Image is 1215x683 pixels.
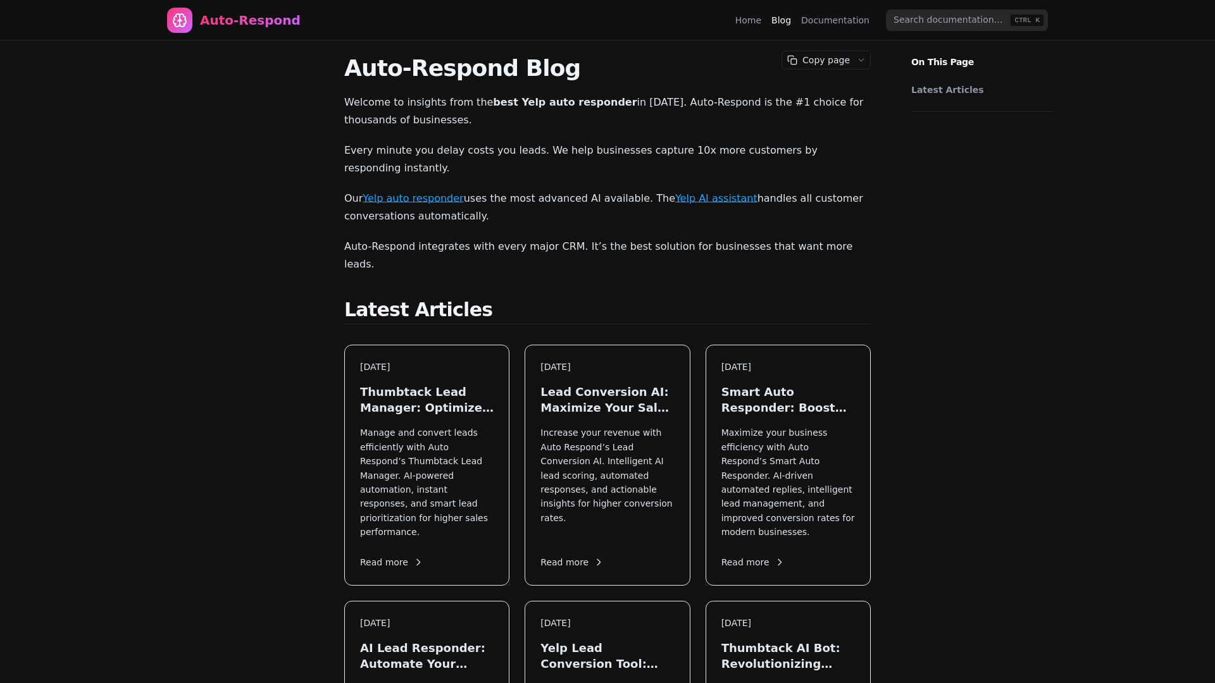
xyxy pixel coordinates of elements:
[540,360,674,374] div: [DATE]
[911,83,1047,96] a: Latest Articles
[721,556,785,569] span: Read more
[344,56,871,81] h1: Auto-Respond Blog
[344,94,871,129] p: Welcome to insights from the in [DATE]. Auto-Respond is the #1 choice for thousands of businesses.
[706,345,871,586] a: [DATE]Smart Auto Responder: Boost Your Lead Engagement in [DATE]Maximize your business efficiency...
[167,8,301,33] a: Home page
[901,40,1063,68] p: On This Page
[675,192,757,204] a: Yelp AI assistant
[493,96,637,108] strong: best Yelp auto responder
[721,384,855,415] h3: Smart Auto Responder: Boost Your Lead Engagement in [DATE]
[344,238,871,273] p: Auto-Respond integrates with every major CRM. It’s the best solution for businesses that want mor...
[344,142,871,177] p: Every minute you delay costs you leads. We help businesses capture 10x more customers by respondi...
[801,14,869,27] a: Documentation
[540,617,674,630] div: [DATE]
[360,360,494,374] div: [DATE]
[344,345,509,586] a: [DATE]Thumbtack Lead Manager: Optimize Your Leads in [DATE]Manage and convert leads efficiently w...
[344,298,871,324] h2: Latest Articles
[782,51,852,69] button: Copy page
[360,556,423,569] span: Read more
[540,426,674,539] p: Increase your revenue with Auto Respond’s Lead Conversion AI. Intelligent AI lead scoring, automa...
[360,617,494,630] div: [DATE]
[360,426,494,539] p: Manage and convert leads efficiently with Auto Respond’s Thumbtack Lead Manager. AI-powered autom...
[360,384,494,415] h3: Thumbtack Lead Manager: Optimize Your Leads in [DATE]
[360,640,494,672] h3: AI Lead Responder: Automate Your Sales in [DATE]
[886,9,1048,31] input: Search documentation…
[540,640,674,672] h3: Yelp Lead Conversion Tool: Maximize Local Leads in [DATE]
[735,14,761,27] a: Home
[540,556,604,569] span: Read more
[363,192,463,204] a: Yelp auto responder
[540,384,674,415] h3: Lead Conversion AI: Maximize Your Sales in [DATE]
[721,426,855,539] p: Maximize your business efficiency with Auto Respond’s Smart Auto Responder. AI-driven automated r...
[525,345,690,586] a: [DATE]Lead Conversion AI: Maximize Your Sales in [DATE]Increase your revenue with Auto Respond’s ...
[771,14,791,27] a: Blog
[721,617,855,630] div: [DATE]
[200,11,301,29] div: Auto-Respond
[721,640,855,672] h3: Thumbtack AI Bot: Revolutionizing Lead Generation
[344,190,871,225] p: Our uses the most advanced AI available. The handles all customer conversations automatically.
[721,360,855,374] div: [DATE]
